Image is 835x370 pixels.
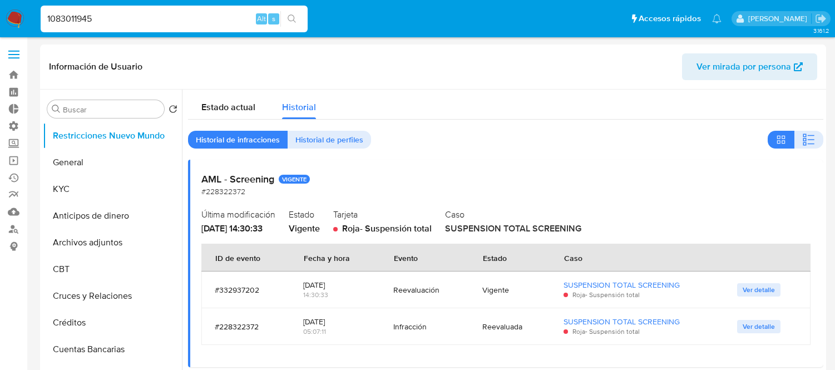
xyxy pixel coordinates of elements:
button: Archivos adjuntos [43,229,182,256]
button: CBT [43,256,182,283]
button: search-icon [280,11,303,27]
button: General [43,149,182,176]
span: Ver mirada por persona [696,53,791,80]
button: Ver mirada por persona [682,53,817,80]
button: Buscar [52,105,61,114]
span: s [272,13,275,24]
button: Restricciones Nuevo Mundo [43,122,182,149]
button: Cruces y Relaciones [43,283,182,309]
p: zoe.breuer@mercadolibre.com [748,13,811,24]
input: Buscar usuario o caso... [41,12,308,26]
button: Anticipos de dinero [43,203,182,229]
button: KYC [43,176,182,203]
button: Volver al orden por defecto [169,105,177,117]
a: Notificaciones [712,14,722,23]
button: Cuentas Bancarias [43,336,182,363]
span: Alt [257,13,266,24]
h1: Información de Usuario [49,61,142,72]
button: Créditos [43,309,182,336]
span: Accesos rápidos [639,13,701,24]
input: Buscar [63,105,160,115]
a: Salir [815,13,827,24]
